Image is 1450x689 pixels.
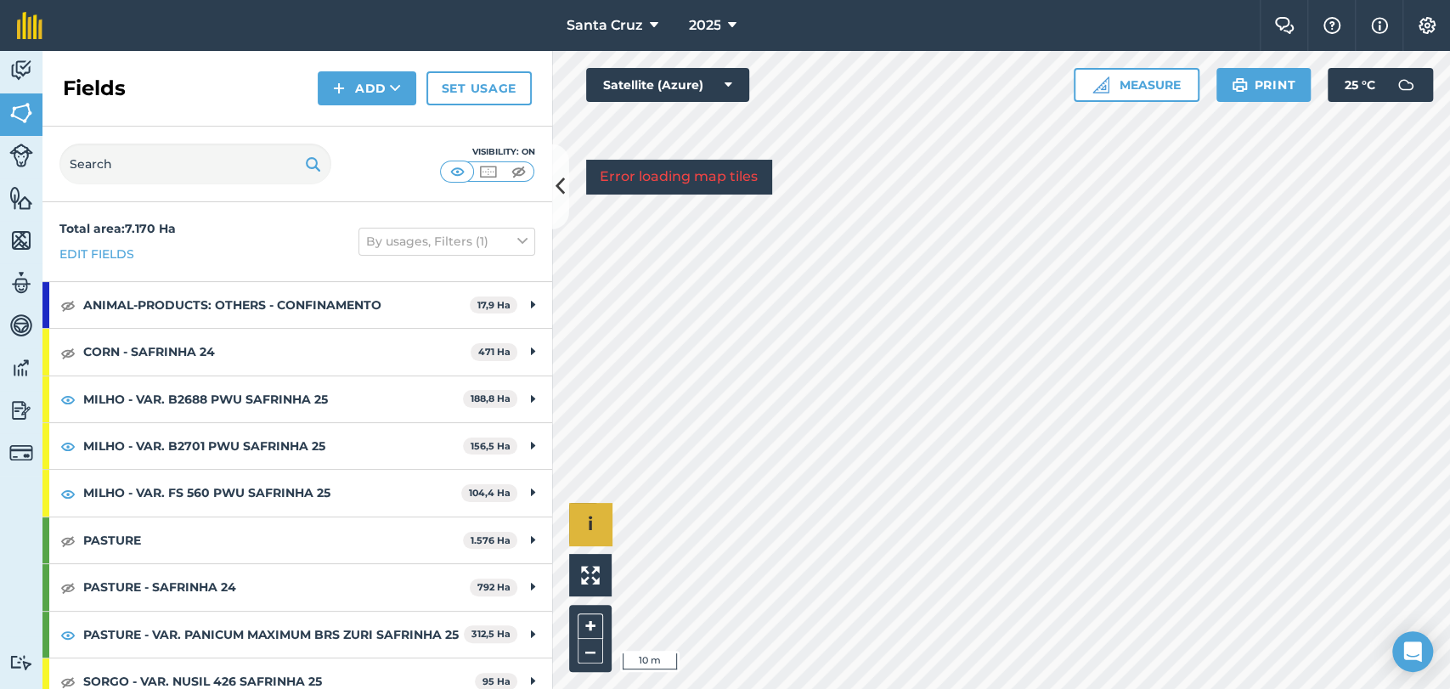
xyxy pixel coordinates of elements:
[9,100,33,126] img: svg+xml;base64,PHN2ZyB4bWxucz0iaHR0cDovL3d3dy53My5vcmcvMjAwMC9zdmciIHdpZHRoPSI1NiIgaGVpZ2h0PSI2MC...
[1074,68,1199,102] button: Measure
[688,15,720,36] span: 2025
[588,513,593,534] span: i
[9,313,33,338] img: svg+xml;base64,PD94bWwgdmVyc2lvbj0iMS4wIiBlbmNvZGluZz0idXRmLTgiPz4KPCEtLSBHZW5lcmF0b3I6IEFkb2JlIE...
[42,517,552,563] div: PASTURE1.576 Ha
[60,624,76,645] img: svg+xml;base64,PHN2ZyB4bWxucz0iaHR0cDovL3d3dy53My5vcmcvMjAwMC9zdmciIHdpZHRoPSIxOCIgaGVpZ2h0PSIyNC...
[1328,68,1433,102] button: 25 °C
[60,436,76,456] img: svg+xml;base64,PHN2ZyB4bWxucz0iaHR0cDovL3d3dy53My5vcmcvMjAwMC9zdmciIHdpZHRoPSIxOCIgaGVpZ2h0PSIyNC...
[1216,68,1312,102] button: Print
[477,299,511,311] strong: 17,9 Ha
[1389,68,1423,102] img: svg+xml;base64,PD94bWwgdmVyc2lvbj0iMS4wIiBlbmNvZGluZz0idXRmLTgiPz4KPCEtLSBHZW5lcmF0b3I6IEFkb2JlIE...
[1092,76,1109,93] img: Ruler icon
[42,564,552,610] div: PASTURE - SAFRINHA 24792 Ha
[83,423,463,469] strong: MILHO - VAR. B2701 PWU SAFRINHA 25
[440,145,535,159] div: Visibility: On
[9,58,33,83] img: svg+xml;base64,PD94bWwgdmVyc2lvbj0iMS4wIiBlbmNvZGluZz0idXRmLTgiPz4KPCEtLSBHZW5lcmF0b3I6IEFkb2JlIE...
[60,577,76,597] img: svg+xml;base64,PHN2ZyB4bWxucz0iaHR0cDovL3d3dy53My5vcmcvMjAwMC9zdmciIHdpZHRoPSIxOCIgaGVpZ2h0PSIyNC...
[447,163,468,180] img: svg+xml;base64,PHN2ZyB4bWxucz0iaHR0cDovL3d3dy53My5vcmcvMjAwMC9zdmciIHdpZHRoPSI1MCIgaGVpZ2h0PSI0MC...
[9,441,33,465] img: svg+xml;base64,PD94bWwgdmVyc2lvbj0iMS4wIiBlbmNvZGluZz0idXRmLTgiPz4KPCEtLSBHZW5lcmF0b3I6IEFkb2JlIE...
[9,355,33,381] img: svg+xml;base64,PD94bWwgdmVyc2lvbj0iMS4wIiBlbmNvZGluZz0idXRmLTgiPz4KPCEtLSBHZW5lcmF0b3I6IEFkb2JlIE...
[59,221,176,236] strong: Total area : 7.170 Ha
[471,534,511,546] strong: 1.576 Ha
[42,376,552,422] div: MILHO - VAR. B2688 PWU SAFRINHA 25188,8 Ha
[59,144,331,184] input: Search
[59,245,134,263] a: Edit fields
[1392,631,1433,672] div: Open Intercom Messenger
[600,167,758,187] p: Error loading map tiles
[63,75,126,102] h2: Fields
[83,329,471,375] strong: CORN - SAFRINHA 24
[482,675,511,687] strong: 95 Ha
[83,376,463,422] strong: MILHO - VAR. B2688 PWU SAFRINHA 25
[471,628,511,640] strong: 312,5 Ha
[9,270,33,296] img: svg+xml;base64,PD94bWwgdmVyc2lvbj0iMS4wIiBlbmNvZGluZz0idXRmLTgiPz4KPCEtLSBHZW5lcmF0b3I6IEFkb2JlIE...
[9,398,33,423] img: svg+xml;base64,PD94bWwgdmVyc2lvbj0iMS4wIiBlbmNvZGluZz0idXRmLTgiPz4KPCEtLSBHZW5lcmF0b3I6IEFkb2JlIE...
[42,612,552,658] div: PASTURE - VAR. PANICUM MAXIMUM BRS ZURI SAFRINHA 25312,5 Ha
[477,163,499,180] img: svg+xml;base64,PHN2ZyB4bWxucz0iaHR0cDovL3d3dy53My5vcmcvMjAwMC9zdmciIHdpZHRoPSI1MCIgaGVpZ2h0PSI0MC...
[42,282,552,328] div: ANIMAL-PRODUCTS: OTHERS - CONFINAMENTO17,9 Ha
[469,487,511,499] strong: 104,4 Ha
[17,12,42,39] img: fieldmargin Logo
[478,346,511,358] strong: 471 Ha
[83,282,470,328] strong: ANIMAL-PRODUCTS: OTHERS - CONFINAMENTO
[83,470,461,516] strong: MILHO - VAR. FS 560 PWU SAFRINHA 25
[358,228,535,255] button: By usages, Filters (1)
[471,440,511,452] strong: 156,5 Ha
[42,423,552,469] div: MILHO - VAR. B2701 PWU SAFRINHA 25156,5 Ha
[60,295,76,315] img: svg+xml;base64,PHN2ZyB4bWxucz0iaHR0cDovL3d3dy53My5vcmcvMjAwMC9zdmciIHdpZHRoPSIxOCIgaGVpZ2h0PSIyNC...
[1274,17,1295,34] img: Two speech bubbles overlapping with the left bubble in the forefront
[1371,15,1388,36] img: svg+xml;base64,PHN2ZyB4bWxucz0iaHR0cDovL3d3dy53My5vcmcvMjAwMC9zdmciIHdpZHRoPSIxNyIgaGVpZ2h0PSIxNy...
[569,503,612,545] button: i
[9,185,33,211] img: svg+xml;base64,PHN2ZyB4bWxucz0iaHR0cDovL3d3dy53My5vcmcvMjAwMC9zdmciIHdpZHRoPSI1NiIgaGVpZ2h0PSI2MC...
[581,566,600,585] img: Four arrows, one pointing top left, one top right, one bottom right and the last bottom left
[42,470,552,516] div: MILHO - VAR. FS 560 PWU SAFRINHA 25104,4 Ha
[83,612,464,658] strong: PASTURE - VAR. PANICUM MAXIMUM BRS ZURI SAFRINHA 25
[1322,17,1342,34] img: A question mark icon
[42,329,552,375] div: CORN - SAFRINHA 24471 Ha
[83,564,470,610] strong: PASTURE - SAFRINHA 24
[333,78,345,99] img: svg+xml;base64,PHN2ZyB4bWxucz0iaHR0cDovL3d3dy53My5vcmcvMjAwMC9zdmciIHdpZHRoPSIxNCIgaGVpZ2h0PSIyNC...
[566,15,642,36] span: Santa Cruz
[60,342,76,363] img: svg+xml;base64,PHN2ZyB4bWxucz0iaHR0cDovL3d3dy53My5vcmcvMjAwMC9zdmciIHdpZHRoPSIxOCIgaGVpZ2h0PSIyNC...
[426,71,532,105] a: Set usage
[9,228,33,253] img: svg+xml;base64,PHN2ZyB4bWxucz0iaHR0cDovL3d3dy53My5vcmcvMjAwMC9zdmciIHdpZHRoPSI1NiIgaGVpZ2h0PSI2MC...
[586,68,749,102] button: Satellite (Azure)
[1232,75,1248,95] img: svg+xml;base64,PHN2ZyB4bWxucz0iaHR0cDovL3d3dy53My5vcmcvMjAwMC9zdmciIHdpZHRoPSIxOSIgaGVpZ2h0PSIyNC...
[83,517,463,563] strong: PASTURE
[471,393,511,404] strong: 188,8 Ha
[305,154,321,174] img: svg+xml;base64,PHN2ZyB4bWxucz0iaHR0cDovL3d3dy53My5vcmcvMjAwMC9zdmciIHdpZHRoPSIxOSIgaGVpZ2h0PSIyNC...
[477,581,511,593] strong: 792 Ha
[578,613,603,639] button: +
[60,530,76,551] img: svg+xml;base64,PHN2ZyB4bWxucz0iaHR0cDovL3d3dy53My5vcmcvMjAwMC9zdmciIHdpZHRoPSIxOCIgaGVpZ2h0PSIyNC...
[1417,17,1437,34] img: A cog icon
[508,163,529,180] img: svg+xml;base64,PHN2ZyB4bWxucz0iaHR0cDovL3d3dy53My5vcmcvMjAwMC9zdmciIHdpZHRoPSI1MCIgaGVpZ2h0PSI0MC...
[1345,68,1375,102] span: 25 ° C
[9,654,33,670] img: svg+xml;base64,PD94bWwgdmVyc2lvbj0iMS4wIiBlbmNvZGluZz0idXRmLTgiPz4KPCEtLSBHZW5lcmF0b3I6IEFkb2JlIE...
[318,71,416,105] button: Add
[578,639,603,664] button: –
[60,389,76,409] img: svg+xml;base64,PHN2ZyB4bWxucz0iaHR0cDovL3d3dy53My5vcmcvMjAwMC9zdmciIHdpZHRoPSIxOCIgaGVpZ2h0PSIyNC...
[9,144,33,167] img: svg+xml;base64,PD94bWwgdmVyc2lvbj0iMS4wIiBlbmNvZGluZz0idXRmLTgiPz4KPCEtLSBHZW5lcmF0b3I6IEFkb2JlIE...
[60,483,76,504] img: svg+xml;base64,PHN2ZyB4bWxucz0iaHR0cDovL3d3dy53My5vcmcvMjAwMC9zdmciIHdpZHRoPSIxOCIgaGVpZ2h0PSIyNC...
